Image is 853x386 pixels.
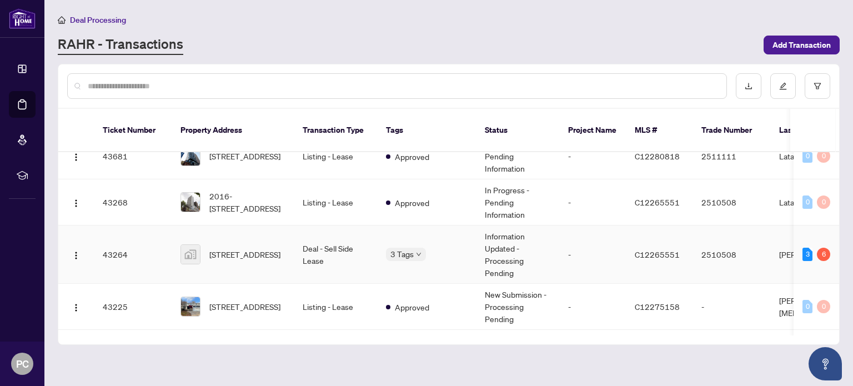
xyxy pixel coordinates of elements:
[772,36,831,54] span: Add Transaction
[72,303,81,312] img: Logo
[294,133,377,179] td: Listing - Lease
[805,73,830,99] button: filter
[693,179,770,225] td: 2510508
[395,151,429,163] span: Approved
[9,8,36,29] img: logo
[72,153,81,162] img: Logo
[817,300,830,313] div: 0
[559,225,626,284] td: -
[693,109,770,152] th: Trade Number
[802,149,812,163] div: 0
[476,225,559,284] td: Information Updated - Processing Pending
[181,193,200,212] img: thumbnail-img
[58,35,183,55] a: RAHR - Transactions
[67,298,85,315] button: Logo
[16,356,29,372] span: PC
[94,284,172,330] td: 43225
[70,15,126,25] span: Deal Processing
[94,133,172,179] td: 43681
[817,248,830,261] div: 6
[802,300,812,313] div: 0
[802,248,812,261] div: 3
[294,284,377,330] td: Listing - Lease
[635,151,680,161] span: C12280818
[745,82,752,90] span: download
[476,109,559,152] th: Status
[559,133,626,179] td: -
[559,109,626,152] th: Project Name
[764,36,840,54] button: Add Transaction
[635,249,680,259] span: C12265551
[294,109,377,152] th: Transaction Type
[72,251,81,260] img: Logo
[67,245,85,263] button: Logo
[693,284,770,330] td: -
[209,190,285,214] span: 2016-[STREET_ADDRESS]
[395,301,429,313] span: Approved
[94,179,172,225] td: 43268
[395,197,429,209] span: Approved
[58,16,66,24] span: home
[209,300,280,313] span: [STREET_ADDRESS]
[626,109,693,152] th: MLS #
[736,73,761,99] button: download
[817,149,830,163] div: 0
[181,245,200,264] img: thumbnail-img
[476,284,559,330] td: New Submission - Processing Pending
[635,197,680,207] span: C12265551
[209,150,280,162] span: [STREET_ADDRESS]
[809,347,842,380] button: Open asap
[559,179,626,225] td: -
[72,199,81,208] img: Logo
[294,225,377,284] td: Deal - Sell Side Lease
[635,302,680,312] span: C12275158
[817,195,830,209] div: 0
[67,147,85,165] button: Logo
[559,284,626,330] td: -
[814,82,821,90] span: filter
[693,133,770,179] td: 2511111
[779,82,787,90] span: edit
[209,248,280,260] span: [STREET_ADDRESS]
[476,133,559,179] td: In Progress - Pending Information
[416,252,422,257] span: down
[94,225,172,284] td: 43264
[181,147,200,166] img: thumbnail-img
[67,193,85,211] button: Logo
[770,73,796,99] button: edit
[802,195,812,209] div: 0
[294,179,377,225] td: Listing - Lease
[476,179,559,225] td: In Progress - Pending Information
[390,248,414,260] span: 3 Tags
[172,109,294,152] th: Property Address
[94,109,172,152] th: Ticket Number
[181,297,200,316] img: thumbnail-img
[693,225,770,284] td: 2510508
[377,109,476,152] th: Tags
